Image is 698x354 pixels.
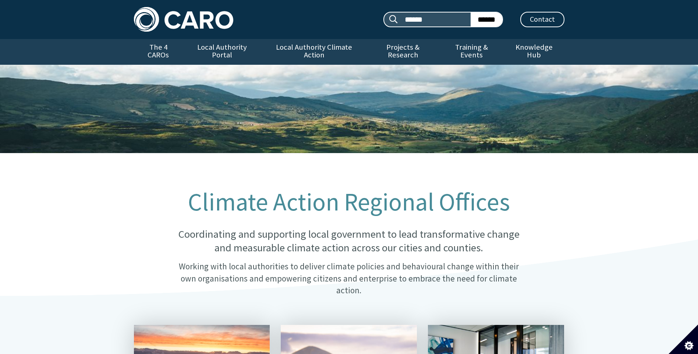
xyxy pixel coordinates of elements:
a: Contact [520,12,564,27]
img: Caro logo [134,7,233,32]
a: Local Authority Climate Action [262,39,366,65]
a: Training & Events [439,39,504,65]
a: Knowledge Hub [504,39,564,65]
a: The 4 CAROs [134,39,183,65]
p: Coordinating and supporting local government to lead transformative change and measurable climate... [170,227,527,255]
a: Local Authority Portal [183,39,262,65]
p: Working with local authorities to deliver climate policies and behavioural change within their ow... [170,261,527,297]
a: Projects & Research [366,39,439,65]
button: Set cookie preferences [669,325,698,354]
h1: Climate Action Regional Offices [170,188,527,216]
